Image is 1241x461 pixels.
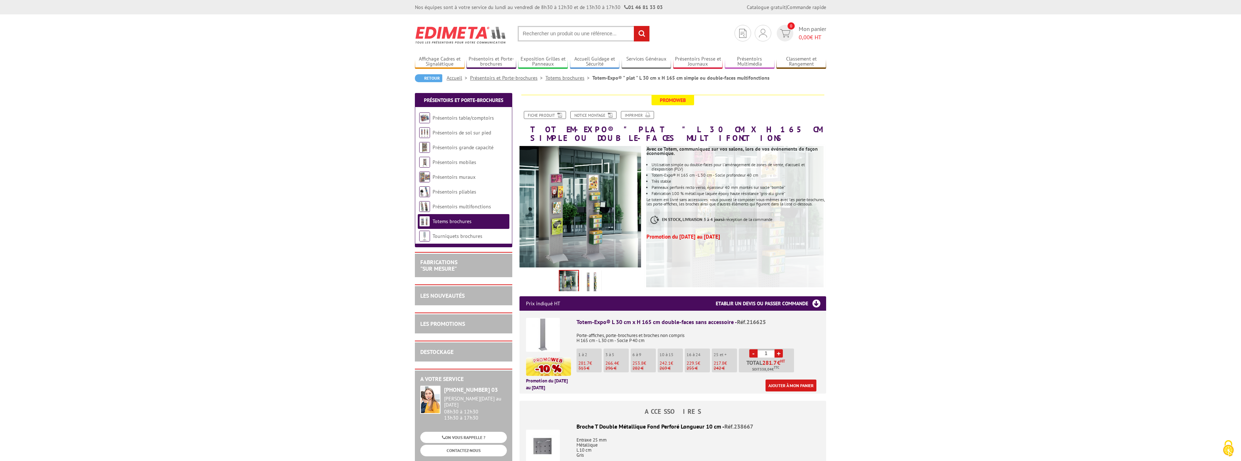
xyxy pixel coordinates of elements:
span: € [777,360,780,365]
a: Présentoirs et Porte-brochures [466,56,516,68]
p: 282 € [632,366,656,371]
p: 255 € [687,366,710,371]
a: LES PROMOTIONS [420,320,465,327]
p: 1 à 2 [578,352,602,357]
p: Entraxe 25 mm Métallique L 10 cm Gris [526,433,820,458]
a: Retour [415,74,442,82]
span: 229.5 [687,360,698,366]
img: Présentoirs table/comptoirs [419,112,430,123]
p: 6 à 9 [632,352,656,357]
a: Services Généraux [622,56,671,68]
a: devis rapide 0 Mon panier 0,00€ HT [775,25,826,41]
img: devis rapide [759,29,767,37]
img: totem_exposition_l30cm_h165cm_simple_double_face_sans_accssoires_216625.jpg [638,99,854,315]
a: Accueil [447,75,470,81]
p: € [632,361,656,366]
img: devis rapide [739,29,746,38]
p: Prix indiqué HT [526,296,560,311]
div: Le totem est livré sans accessoires: vous pouvez le composer vous-mêmes avec les porte-brochures,... [646,142,832,243]
a: Présentoirs Multimédia [725,56,775,68]
a: Présentoirs multifonctions [433,203,491,210]
a: Présentoirs muraux [433,174,475,180]
img: totems_exposition_216625.jpg [583,271,600,294]
h2: A votre service [420,376,507,382]
a: Ajouter à mon panier [766,380,816,391]
img: Totem-Expo® L 30 cm x H 165 cm double-faces sans accessoire [526,318,560,352]
span: 253.8 [632,360,644,366]
span: € HT [799,33,826,41]
sup: TTC [774,365,779,369]
a: + [775,349,783,358]
span: Réf.238667 [724,423,753,430]
p: 25 et + [714,352,737,357]
span: 281.7 [578,360,589,366]
img: totem_exposition_l30cm_h165cm_simple_double_face_sans_accssoires_216625.jpg [560,271,578,293]
p: 313 € [578,366,602,371]
span: 242.1 [659,360,671,366]
a: Catalogue gratuit [747,4,786,10]
a: ON VOUS RAPPELLE ? [420,432,507,443]
img: Présentoirs muraux [419,172,430,182]
a: LES NOUVEAUTÉS [420,292,465,299]
img: totem_exposition_l30cm_h165cm_simple_double_face_sans_accssoires_216625.jpg [519,146,641,267]
img: Présentoirs grande capacité [419,142,430,153]
sup: HT [780,359,785,364]
a: Présentoirs Presse et Journaux [673,56,723,68]
p: 296 € [605,366,629,371]
p: € [659,361,683,366]
a: Présentoirs pliables [433,189,476,195]
div: [PERSON_NAME][DATE] au [DATE] [444,396,507,408]
div: 08h30 à 12h30 13h30 à 17h30 [444,396,507,421]
strong: 01 46 81 33 03 [624,4,663,10]
p: 16 à 24 [687,352,710,357]
a: CONTACTEZ-NOUS [420,445,507,456]
span: 281.7 [762,360,777,365]
span: 217.8 [714,360,724,366]
span: 266.4 [605,360,617,366]
img: Cookies (fenêtre modale) [1219,439,1237,457]
span: Réf.216625 [737,318,766,325]
input: Rechercher un produit ou une référence... [518,26,650,41]
li: Totem-Expo® " plat " L 30 cm x H 165 cm simple ou double-faces multifonctions [592,74,769,81]
a: FABRICATIONS"Sur Mesure" [420,258,457,272]
p: 3 à 5 [605,352,629,357]
strong: [PHONE_NUMBER] 03 [444,386,498,393]
a: Présentoirs table/comptoirs [433,115,494,121]
a: Présentoirs et Porte-brochures [424,97,503,103]
a: Affichage Cadres et Signalétique [415,56,465,68]
img: devis rapide [780,29,790,37]
p: 242 € [714,366,737,371]
img: Présentoirs de sol sur pied [419,127,430,138]
p: Porte-affiches, porte-brochures et broches non compris H 165 cm - L 30 cm - Socle P 40 cm [576,328,820,343]
a: Notice Montage [570,111,617,119]
img: Présentoirs pliables [419,186,430,197]
span: Promoweb [652,95,694,105]
a: Totems brochures [545,75,592,81]
a: Classement et Rangement [776,56,826,68]
div: Totem-Expo® L 30 cm x H 165 cm double-faces sans accessoire - [576,318,820,326]
span: Soit € [752,367,779,372]
h4: ACCESSOIRES [519,408,826,415]
button: Cookies (fenêtre modale) [1216,436,1241,461]
div: Broche T Double Métallique Fond Perforé Longueur 10 cm - [526,422,820,431]
p: € [578,361,602,366]
a: Exposition Grilles et Panneaux [518,56,568,68]
a: Imprimer [621,111,654,119]
span: Mon panier [799,25,826,41]
img: Présentoirs mobiles [419,157,430,168]
p: € [714,361,737,366]
a: Présentoirs de sol sur pied [433,129,491,136]
a: Accueil Guidage et Sécurité [570,56,620,68]
h3: Etablir un devis ou passer commande [716,296,826,311]
a: Commande rapide [787,4,826,10]
a: Présentoirs et Porte-brochures [470,75,545,81]
img: promotion [526,357,571,376]
img: widget-service.jpg [420,386,440,414]
a: Fiche produit [524,111,566,119]
input: rechercher [634,26,649,41]
img: Edimeta [415,22,507,48]
div: | [747,4,826,11]
a: Totems brochures [433,218,472,225]
img: Tourniquets brochures [419,231,430,241]
a: Tourniquets brochures [433,233,482,239]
